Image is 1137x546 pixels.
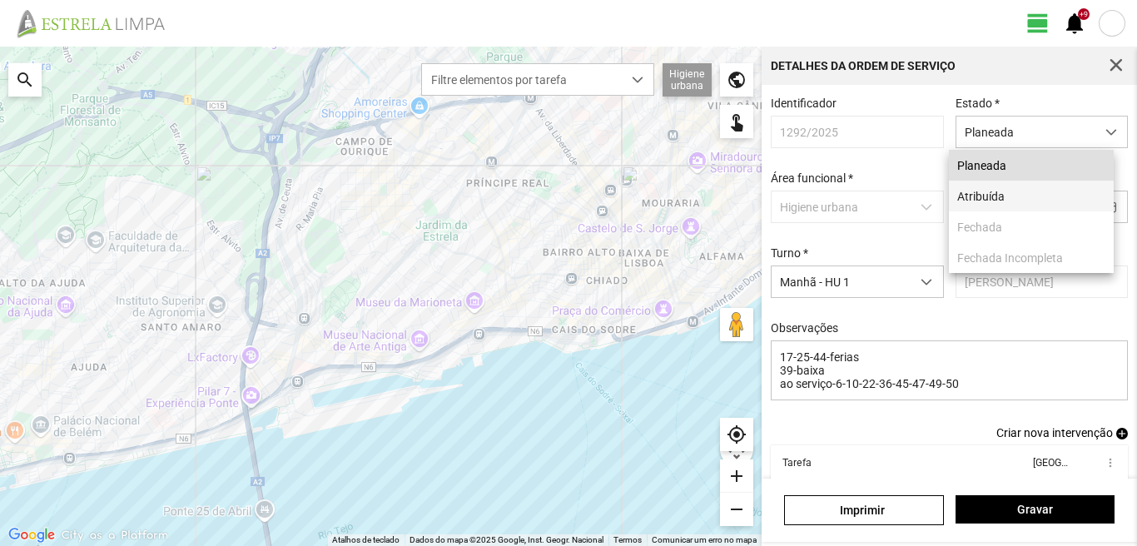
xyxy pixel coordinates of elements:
span: notifications [1062,11,1087,36]
span: Criar nova intervenção [996,426,1113,439]
div: remove [720,493,753,526]
a: Imprimir [784,495,943,525]
span: view_day [1025,11,1050,36]
div: dropdown trigger [911,266,943,297]
label: Identificador [771,97,837,110]
div: dropdown trigger [1095,117,1128,147]
label: Observações [771,321,838,335]
li: Planeada [949,150,1114,181]
span: Filtre elementos por tarefa [422,64,622,95]
span: add [1116,428,1128,439]
img: Google [4,524,59,546]
div: Higiene urbana [663,63,712,97]
div: [GEOGRAPHIC_DATA] [1032,457,1067,469]
label: Turno * [771,246,808,260]
div: add [720,459,753,493]
span: Planeada [956,117,1095,147]
button: Atalhos de teclado [332,534,400,546]
img: file [12,8,183,38]
label: Estado * [956,97,1000,110]
div: public [720,63,753,97]
div: Detalhes da Ordem de Serviço [771,60,956,72]
button: Gravar [956,495,1115,524]
a: Termos (abre num novo separador) [613,535,642,544]
a: Comunicar um erro no mapa [652,535,757,544]
div: +9 [1078,8,1090,20]
div: touch_app [720,105,753,138]
li: Atribuída [949,181,1114,211]
label: Área funcional * [771,171,853,185]
div: dropdown trigger [622,64,654,95]
button: Arraste o Pegman para o mapa para abrir o Street View [720,308,753,341]
span: more_vert [1103,456,1116,469]
span: Gravar [964,503,1105,516]
span: Dados do mapa ©2025 Google, Inst. Geogr. Nacional [410,535,603,544]
div: my_location [720,418,753,451]
a: Abrir esta área no Google Maps (abre uma nova janela) [4,524,59,546]
div: search [8,63,42,97]
span: Atribuída [957,190,1005,203]
span: Planeada [957,159,1006,172]
span: Manhã - HU 1 [772,266,911,297]
div: Tarefa [782,457,812,469]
